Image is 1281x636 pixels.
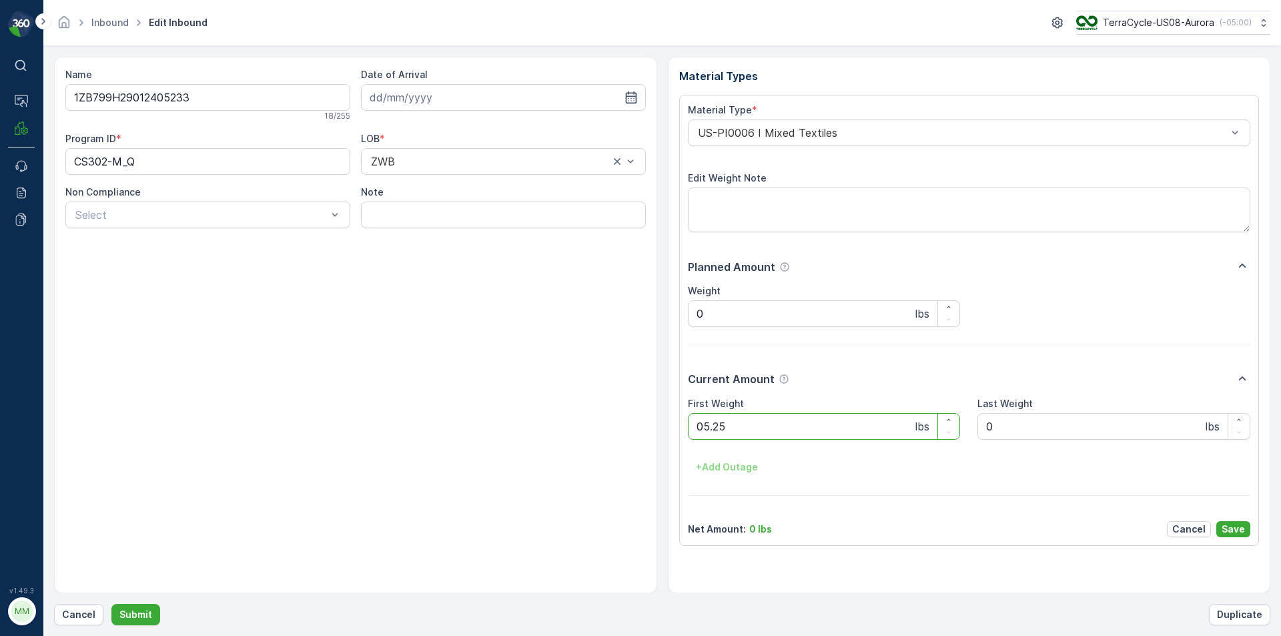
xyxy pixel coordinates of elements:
p: Duplicate [1217,608,1262,621]
label: Date of Arrival [361,69,428,80]
p: Select [75,207,327,223]
span: Last Weight : [11,329,75,340]
label: Edit Weight Note [688,172,767,184]
img: logo [8,11,35,37]
p: Planned Amount [688,259,775,275]
span: First Weight : [11,263,75,274]
p: Cancel [62,608,95,621]
button: Duplicate [1209,604,1270,625]
label: First Weight [688,398,744,409]
button: Cancel [1167,521,1211,537]
img: image_ci7OI47.png [1076,15,1098,30]
label: Weight [688,285,721,296]
span: Net Amount : [11,307,74,318]
p: lbs [915,306,929,322]
label: LOB [361,133,380,144]
span: Material Type : [11,285,82,296]
p: Submit [119,608,152,621]
label: Note [361,186,384,198]
label: Name [65,69,92,80]
p: 0 lbs [749,523,772,536]
p: TerraCycle-US08-Aurora [1103,16,1214,29]
p: + Add Outage [696,460,758,474]
div: Help Tooltip Icon [779,374,789,384]
p: Save [1222,523,1245,536]
p: 18 / 255 [324,111,350,121]
p: ( -05:00 ) [1220,17,1252,28]
a: Homepage [57,20,71,31]
p: Cancel [1172,523,1206,536]
input: dd/mm/yyyy [361,84,646,111]
p: Net Amount : [688,523,746,536]
label: Material Type [688,104,752,115]
label: Program ID [65,133,116,144]
span: v 1.49.3 [8,587,35,595]
a: Inbound [91,17,129,28]
span: - [71,241,75,252]
div: MM [11,601,33,622]
span: Arrive Date : [11,241,71,252]
p: Material Types [679,68,1260,84]
p: 9632001960205387453700882693298114 [523,11,756,27]
button: +Add Outage [688,456,766,478]
button: TerraCycle-US08-Aurora(-05:00) [1076,11,1270,35]
button: Save [1216,521,1250,537]
button: MM [8,597,35,625]
p: lbs [1206,418,1220,434]
label: Last Weight [977,398,1033,409]
span: 0 lbs [74,307,97,318]
label: Non Compliance [65,186,141,198]
span: 9632001960205387453700882693298114 [44,219,242,230]
span: 0 lbs [75,329,97,340]
span: US-PI0019 I Water Filters [82,285,197,296]
span: Name : [11,219,44,230]
button: Submit [111,604,160,625]
span: 0 lbs [75,263,98,274]
p: Current Amount [688,371,775,387]
p: lbs [915,418,929,434]
div: Help Tooltip Icon [779,262,790,272]
button: Cancel [54,604,103,625]
span: Edit Inbound [146,16,210,29]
